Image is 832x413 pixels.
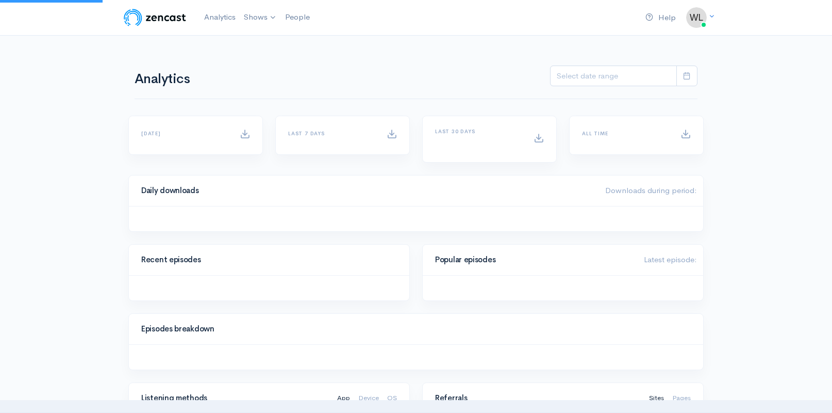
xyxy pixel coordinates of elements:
[641,7,680,29] a: Help
[582,131,668,136] h6: All time
[141,394,325,403] h4: Listening methods
[435,129,521,134] h6: Last 30 days
[122,7,188,28] img: ZenCast Logo
[644,255,697,264] span: Latest episode:
[141,325,685,333] h4: Episodes breakdown
[435,256,631,264] h4: Popular episodes
[288,131,374,136] h6: Last 7 days
[135,72,218,87] h1: Analytics
[141,256,391,264] h4: Recent episodes
[686,7,707,28] img: ...
[141,131,227,136] h6: [DATE]
[200,6,240,28] a: Analytics
[550,66,677,87] input: analytics date range selector
[240,6,281,29] a: Shows
[435,394,637,403] h4: Referrals
[141,186,593,195] h4: Daily downloads
[281,6,314,28] a: People
[605,185,697,195] span: Downloads during period:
